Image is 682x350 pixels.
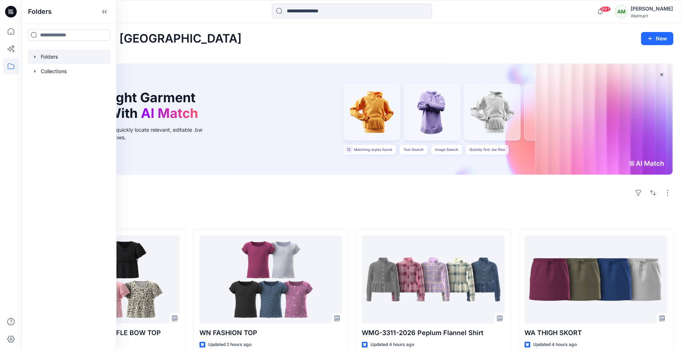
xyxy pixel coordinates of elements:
div: Walmart [631,13,673,19]
button: New [641,32,673,45]
h1: Find the Right Garment Instantly With [49,90,202,121]
p: Updated 4 hours ago [370,341,414,349]
a: WMG-3311-2026 Peplum Flannel Shirt [362,235,505,323]
a: WN FASHION TOP [199,235,342,323]
span: AI Match [141,105,198,121]
p: Updated 4 hours ago [533,341,577,349]
p: WMG-3311-2026 Peplum Flannel Shirt [362,328,505,338]
h4: Styles [31,213,673,222]
div: [PERSON_NAME] [631,4,673,13]
p: Updated 2 hours ago [208,341,251,349]
div: Use text or image search to quickly locate relevant, editable .bw files for faster design workflows. [49,126,213,141]
p: WA THIGH SKORT [524,328,667,338]
span: 99+ [600,6,611,12]
div: AM [615,5,628,18]
a: WA THIGH SKORT [524,235,667,323]
p: WN FASHION TOP [199,328,342,338]
h2: Welcome back, [GEOGRAPHIC_DATA] [31,32,242,45]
